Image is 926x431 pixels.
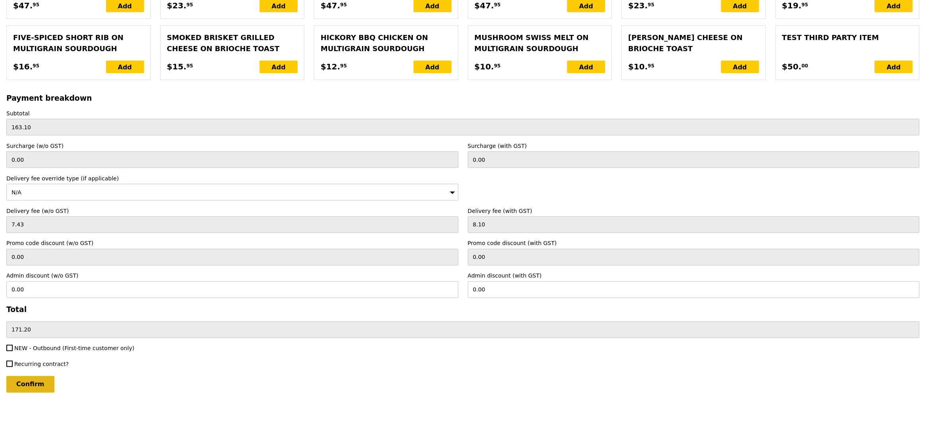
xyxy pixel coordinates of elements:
label: Delivery fee override type (if applicable) [6,174,458,182]
div: Add [414,61,452,73]
label: Admin discount (w/o GST) [6,272,458,280]
span: NEW - Outbound (First-time customer only) [14,345,135,352]
span: 95 [33,63,39,69]
h3: Total [6,306,920,314]
span: 95 [340,63,347,69]
span: 95 [187,63,193,69]
div: Hickory BBQ Chicken on Multigrain Sourdough [321,32,452,54]
span: 95 [340,2,347,8]
label: Promo code discount (w/o GST) [6,239,458,247]
div: Test third party item [782,32,913,43]
input: Recurring contract? [6,361,13,367]
label: Admin discount (with GST) [468,272,920,280]
div: Add [106,61,144,73]
div: Add [567,61,605,73]
span: $12. [321,61,340,73]
div: [PERSON_NAME] Cheese on Brioche Toast [628,32,759,54]
div: Add [875,61,913,73]
label: Delivery fee (with GST) [468,207,920,215]
span: 95 [494,2,501,8]
span: $16. [13,61,33,73]
label: Surcharge (with GST) [468,142,920,150]
span: 95 [187,2,193,8]
label: Surcharge (w/o GST) [6,142,458,150]
span: 95 [648,63,655,69]
h3: Payment breakdown [6,94,920,102]
label: Promo code discount (with GST) [468,239,920,247]
span: 95 [33,2,39,8]
input: Confirm [6,376,54,393]
div: Add [260,61,298,73]
span: 00 [802,63,809,69]
label: Delivery fee (w/o GST) [6,207,458,215]
div: Mushroom Swiss Melt on Multigrain Sourdough [475,32,606,54]
span: Recurring contract? [14,361,69,368]
div: Five‑spiced Short Rib on Multigrain Sourdough [13,32,144,54]
span: $10. [628,61,648,73]
label: Subtotal [6,109,920,117]
input: NEW - Outbound (First-time customer only) [6,345,13,351]
span: $10. [475,61,494,73]
span: $15. [167,61,187,73]
span: 95 [648,2,655,8]
div: Add [721,61,759,73]
div: Smoked Brisket Grilled Cheese on Brioche Toast [167,32,298,54]
span: 95 [802,2,809,8]
span: 95 [494,63,501,69]
span: N/A [12,189,21,195]
span: $50. [782,61,802,73]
